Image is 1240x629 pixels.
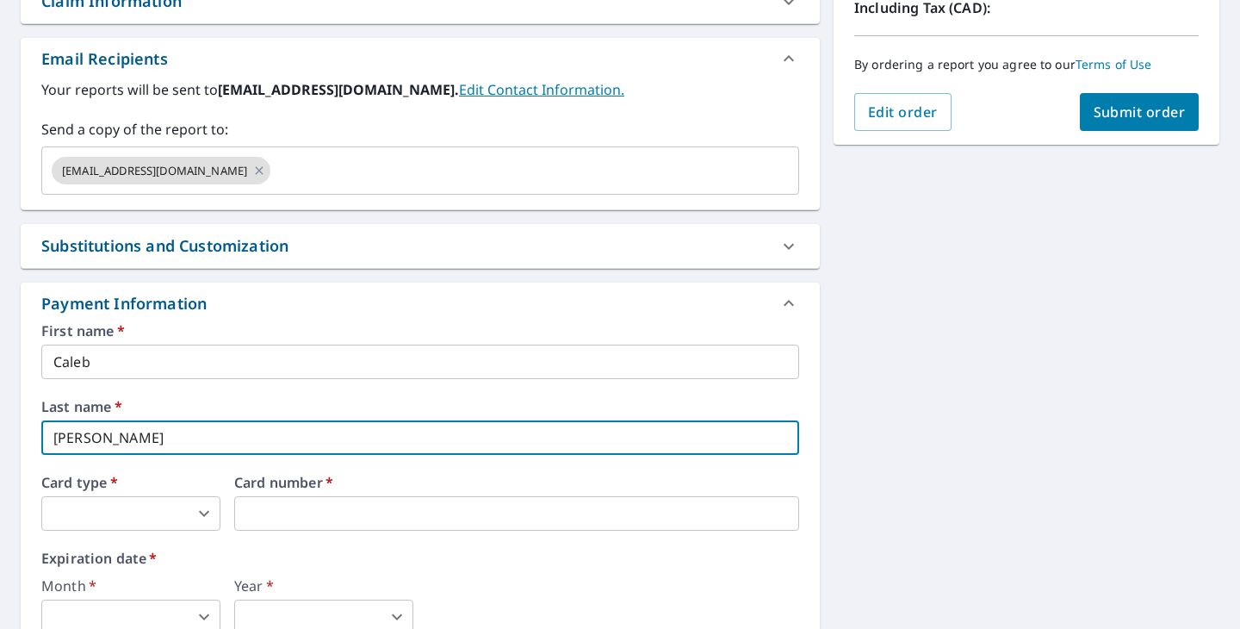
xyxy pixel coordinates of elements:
p: By ordering a report you agree to our [854,57,1199,72]
div: Email Recipients [21,38,820,79]
div: Payment Information [41,292,214,315]
a: EditContactInfo [459,80,624,99]
iframe: secure payment field [234,496,799,531]
div: [EMAIL_ADDRESS][DOMAIN_NAME] [52,157,270,184]
label: Month [41,579,220,593]
label: First name [41,324,799,338]
div: Substitutions and Customization [21,224,820,268]
button: Edit order [854,93,952,131]
b: [EMAIL_ADDRESS][DOMAIN_NAME]. [218,80,459,99]
label: Card number [234,476,799,489]
span: Edit order [868,103,938,121]
a: Terms of Use [1076,56,1152,72]
label: Expiration date [41,551,799,565]
label: Your reports will be sent to [41,79,799,100]
span: [EMAIL_ADDRESS][DOMAIN_NAME] [52,163,257,179]
div: Substitutions and Customization [41,234,288,258]
button: Submit order [1080,93,1200,131]
label: Card type [41,476,220,489]
div: Payment Information [21,283,820,324]
label: Year [234,579,413,593]
label: Send a copy of the report to: [41,119,799,140]
div: ​ [41,496,220,531]
label: Last name [41,400,799,414]
div: Email Recipients [41,47,168,71]
span: Submit order [1094,103,1186,121]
